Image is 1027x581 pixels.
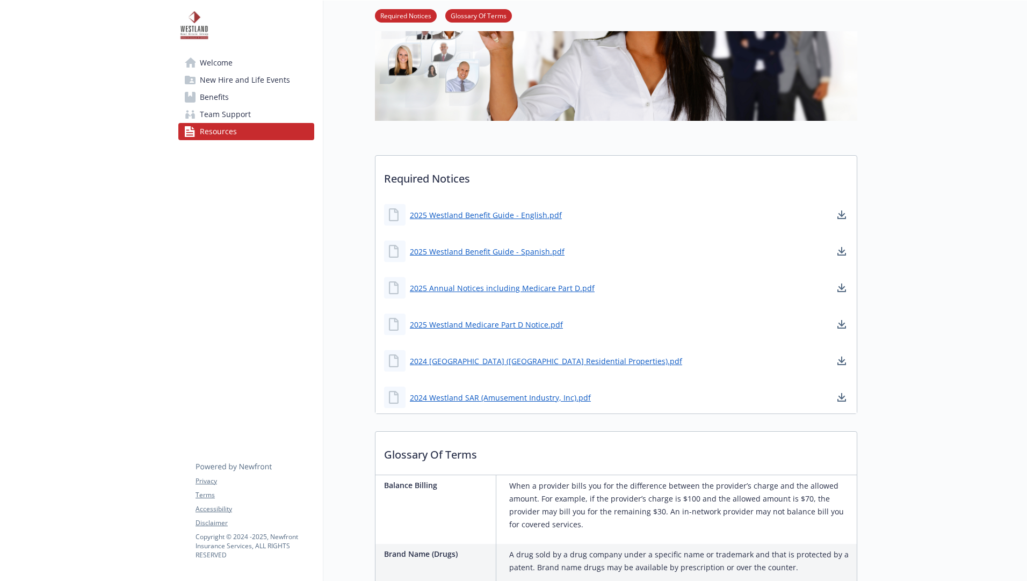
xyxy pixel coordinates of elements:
[196,532,314,560] p: Copyright © 2024 - 2025 , Newfront Insurance Services, ALL RIGHTS RESERVED
[835,208,848,221] a: download document
[509,480,852,531] p: When a provider bills you for the difference between the provider’s charge and the allowed amount...
[200,71,290,89] span: New Hire and Life Events
[200,89,229,106] span: Benefits
[375,10,437,20] a: Required Notices
[445,10,512,20] a: Glossary Of Terms
[375,156,857,195] p: Required Notices
[835,391,848,404] a: download document
[178,54,314,71] a: Welcome
[200,54,233,71] span: Welcome
[375,432,857,471] p: Glossary Of Terms
[178,123,314,140] a: Resources
[410,282,595,294] a: 2025 Annual Notices including Medicare Part D.pdf
[384,480,491,491] p: Balance Billing
[410,355,682,367] a: 2024 [GEOGRAPHIC_DATA] ([GEOGRAPHIC_DATA] Residential Properties).pdf
[178,89,314,106] a: Benefits
[196,490,314,500] a: Terms
[196,476,314,486] a: Privacy
[200,106,251,123] span: Team Support
[835,281,848,294] a: download document
[178,71,314,89] a: New Hire and Life Events
[196,518,314,528] a: Disclaimer
[196,504,314,514] a: Accessibility
[410,209,562,221] a: 2025 Westland Benefit Guide - English.pdf
[835,318,848,331] a: download document
[835,245,848,258] a: download document
[835,354,848,367] a: download document
[410,246,565,257] a: 2025 Westland Benefit Guide - Spanish.pdf
[384,548,491,560] p: Brand Name (Drugs)
[410,392,591,403] a: 2024 Westland SAR (Amusement Industry, Inc).pdf
[200,123,237,140] span: Resources
[509,548,852,574] p: A drug sold by a drug company under a specific name or trademark and that is protected by a paten...
[178,106,314,123] a: Team Support
[410,319,563,330] a: 2025 Westland Medicare Part D Notice.pdf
